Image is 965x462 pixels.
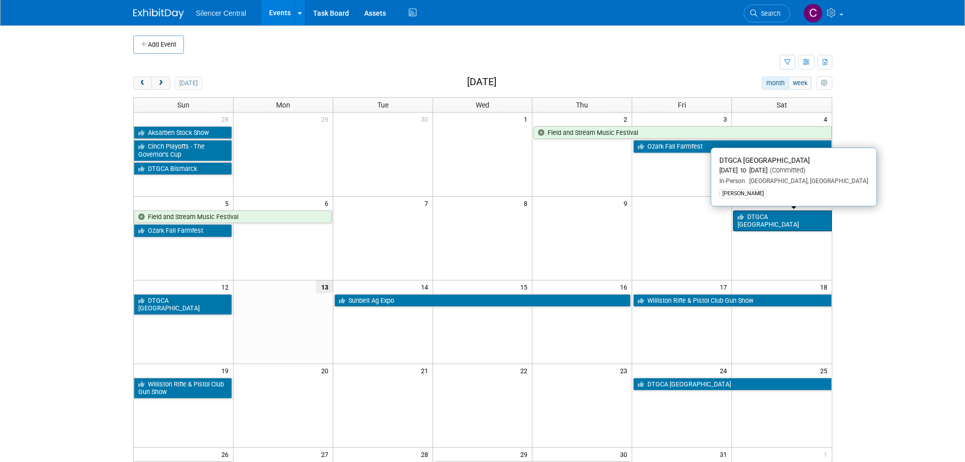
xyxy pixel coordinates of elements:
[821,80,828,87] i: Personalize Calendar
[320,448,333,460] span: 27
[803,4,823,23] img: Cade Cox
[719,177,745,185] span: In-Person
[519,448,532,460] span: 29
[719,156,810,164] span: DTGCA [GEOGRAPHIC_DATA]
[767,166,805,174] span: (Committed)
[817,77,832,90] button: myCustomButton
[334,294,631,307] a: Sunbelt Ag Expo
[377,101,389,109] span: Tue
[719,364,731,377] span: 24
[134,378,232,399] a: Williston Rifle & Pistol Club Gun Show
[533,126,831,139] a: Field and Stream Music Festival
[423,197,433,209] span: 7
[719,166,868,175] div: [DATE] to [DATE]
[134,210,332,224] a: Field and Stream Music Festival
[633,294,831,307] a: Williston Rifle & Pistol Club Gun Show
[420,448,433,460] span: 28
[623,113,632,125] span: 2
[196,9,247,17] span: Silencer Central
[316,280,333,293] span: 13
[719,189,767,198] div: [PERSON_NAME]
[623,197,632,209] span: 9
[134,162,232,175] a: DTGCA Bismarck
[324,197,333,209] span: 6
[151,77,170,90] button: next
[733,210,831,231] a: DTGCA [GEOGRAPHIC_DATA]
[134,294,232,315] a: DTGCA [GEOGRAPHIC_DATA]
[276,101,290,109] span: Mon
[619,448,632,460] span: 30
[744,5,790,22] a: Search
[420,280,433,293] span: 14
[320,113,333,125] span: 29
[467,77,496,88] h2: [DATE]
[719,280,731,293] span: 17
[819,280,832,293] span: 18
[619,280,632,293] span: 16
[320,364,333,377] span: 20
[719,448,731,460] span: 31
[134,140,232,161] a: Cinch Playoffs - The Governor’s Cup
[633,378,831,391] a: DTGCA [GEOGRAPHIC_DATA]
[220,113,233,125] span: 28
[633,140,831,153] a: Ozark Fall Farmfest
[523,113,532,125] span: 1
[819,364,832,377] span: 25
[220,280,233,293] span: 12
[133,35,184,54] button: Add Event
[823,113,832,125] span: 4
[220,364,233,377] span: 19
[678,101,686,109] span: Fri
[220,448,233,460] span: 26
[823,448,832,460] span: 1
[476,101,489,109] span: Wed
[134,224,232,237] a: Ozark Fall Farmfest
[777,101,787,109] span: Sat
[175,77,202,90] button: [DATE]
[133,77,152,90] button: prev
[619,364,632,377] span: 23
[576,101,588,109] span: Thu
[224,197,233,209] span: 5
[420,113,433,125] span: 30
[177,101,189,109] span: Sun
[134,126,232,139] a: Aksarben Stock Show
[420,364,433,377] span: 21
[745,177,868,185] span: [GEOGRAPHIC_DATA], [GEOGRAPHIC_DATA]
[523,197,532,209] span: 8
[519,280,532,293] span: 15
[519,364,532,377] span: 22
[788,77,812,90] button: week
[133,9,184,19] img: ExhibitDay
[762,77,789,90] button: month
[757,10,781,17] span: Search
[722,113,731,125] span: 3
